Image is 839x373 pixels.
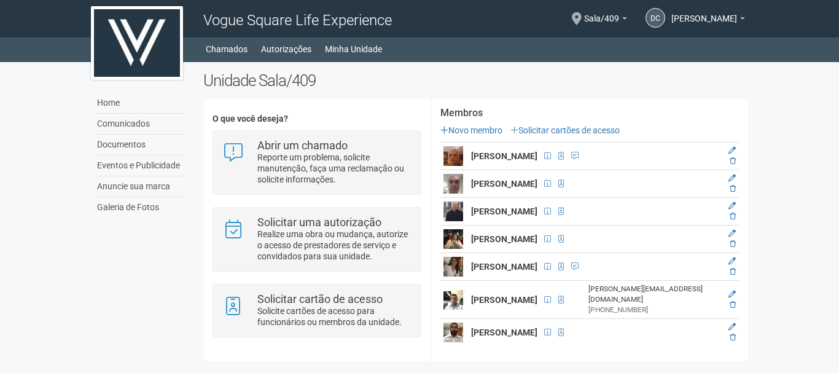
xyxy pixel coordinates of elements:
[443,202,463,221] img: user.png
[203,12,392,29] span: Vogue Square Life Experience
[730,212,736,221] a: Excluir membro
[471,234,537,244] strong: [PERSON_NAME]
[730,300,736,309] a: Excluir membro
[257,152,412,185] p: Reporte um problema, solicite manutenção, faça uma reclamação ou solicite informações.
[203,71,748,90] h2: Unidade Sala/409
[222,140,411,185] a: Abrir um chamado Reporte um problema, solicite manutenção, faça uma reclamação ou solicite inform...
[213,114,421,124] h4: O que você deseja?
[222,217,411,262] a: Solicitar uma autorização Realize uma obra ou mudança, autorize o acesso de prestadores de serviç...
[584,2,619,23] span: Sala/409
[206,41,248,58] a: Chamados
[94,93,185,114] a: Home
[646,8,665,28] a: DC
[730,267,736,276] a: Excluir membro
[261,41,311,58] a: Autorizações
[94,114,185,135] a: Comunicados
[257,305,412,328] p: Solicite cartões de acesso para funcionários ou membros da unidade.
[728,229,736,238] a: Editar membro
[94,135,185,155] a: Documentos
[728,146,736,155] a: Editar membro
[440,125,502,135] a: Novo membro
[510,125,620,135] a: Solicitar cartões de acesso
[443,174,463,194] img: user.png
[443,146,463,166] img: user.png
[443,323,463,342] img: user.png
[588,284,717,305] div: [PERSON_NAME][EMAIL_ADDRESS][DOMAIN_NAME]
[471,206,537,216] strong: [PERSON_NAME]
[443,229,463,249] img: user.png
[728,202,736,210] a: Editar membro
[730,240,736,248] a: Excluir membro
[730,333,736,342] a: Excluir membro
[257,216,381,229] strong: Solicitar uma autorização
[443,290,463,310] img: user.png
[728,323,736,331] a: Editar membro
[584,15,627,25] a: Sala/409
[440,108,739,119] strong: Membros
[471,295,537,305] strong: [PERSON_NAME]
[325,41,382,58] a: Minha Unidade
[728,174,736,183] a: Editar membro
[94,176,185,197] a: Anuncie sua marca
[471,328,537,337] strong: [PERSON_NAME]
[671,15,745,25] a: [PERSON_NAME]
[471,151,537,161] strong: [PERSON_NAME]
[443,257,463,277] img: user.png
[471,179,537,189] strong: [PERSON_NAME]
[728,290,736,299] a: Editar membro
[728,257,736,265] a: Editar membro
[257,139,348,152] strong: Abrir um chamado
[257,229,412,262] p: Realize uma obra ou mudança, autorize o acesso de prestadores de serviço e convidados para sua un...
[588,305,717,315] div: [PHONE_NUMBER]
[257,293,383,305] strong: Solicitar cartão de acesso
[94,197,185,218] a: Galeria de Fotos
[730,184,736,193] a: Excluir membro
[222,294,411,328] a: Solicitar cartão de acesso Solicite cartões de acesso para funcionários ou membros da unidade.
[471,262,537,272] strong: [PERSON_NAME]
[671,2,737,23] span: Dilson Christiano Gomes
[91,6,183,80] img: logo.jpg
[94,155,185,176] a: Eventos e Publicidade
[730,157,736,165] a: Excluir membro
